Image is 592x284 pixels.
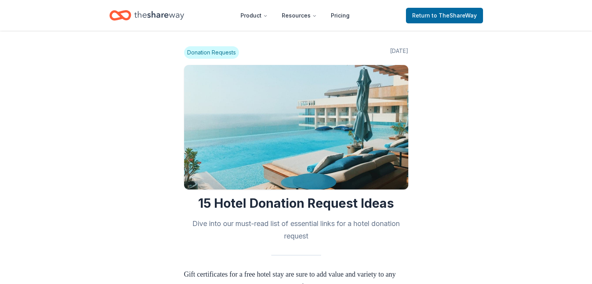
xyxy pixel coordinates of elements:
[276,8,323,23] button: Resources
[406,8,483,23] a: Returnto TheShareWay
[325,8,356,23] a: Pricing
[184,217,408,242] h2: Dive into our must-read list of essential links for a hotel donation request
[412,11,477,20] span: Return
[109,6,184,25] a: Home
[234,8,274,23] button: Product
[184,196,408,211] h1: 15 Hotel Donation Request Ideas
[184,65,408,189] img: Image for 15 Hotel Donation Request Ideas
[432,12,477,19] span: to TheShareWay
[234,6,356,25] nav: Main
[390,46,408,59] span: [DATE]
[184,46,239,59] span: Donation Requests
